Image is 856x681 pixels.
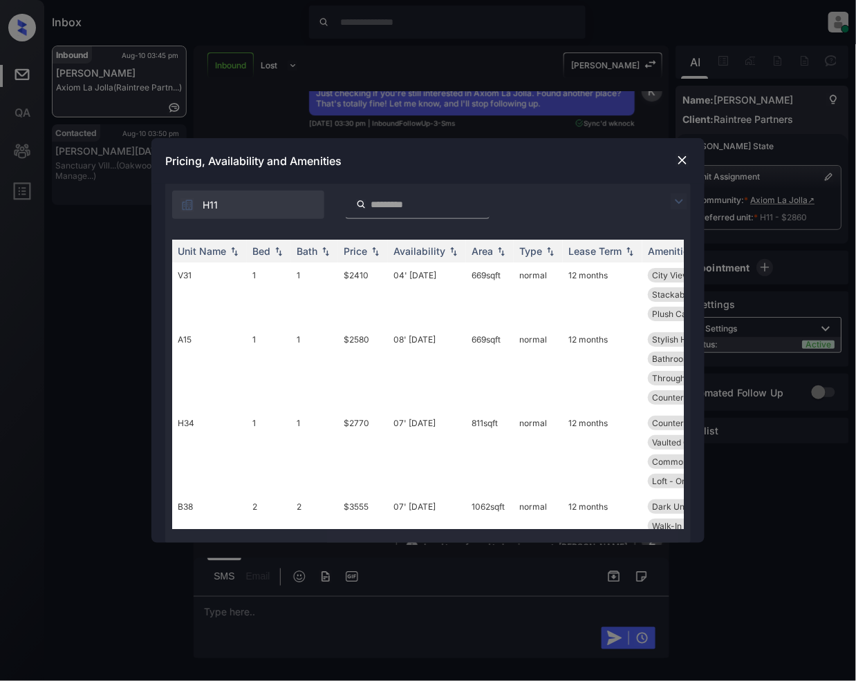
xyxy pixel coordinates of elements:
div: Area [472,245,493,257]
td: 1 [247,327,291,410]
span: Vaulted Ceiling... [652,437,716,448]
img: sorting [369,247,382,256]
td: 2 [247,494,291,597]
div: Amenities [648,245,694,257]
td: normal [514,262,563,327]
span: H11 [203,198,218,213]
td: $2770 [338,410,388,494]
span: City View [652,270,689,280]
img: sorting [623,247,637,256]
span: Loft - One Bedr... [652,476,718,486]
td: $2410 [338,262,388,327]
td: 811 sqft [466,410,514,494]
span: Common Area Pla... [652,457,729,467]
div: Availability [393,245,445,257]
td: normal [514,327,563,410]
td: 12 months [563,262,642,327]
td: 1 [247,410,291,494]
td: 1 [247,262,291,327]
span: Countertops - Q... [652,392,720,403]
span: Plush Carpeting [652,309,714,319]
img: sorting [319,247,333,256]
span: Stylish Hardwar... [652,334,720,345]
img: sorting [494,247,508,256]
td: V31 [172,262,247,327]
span: Stackable Washe... [652,289,726,300]
td: normal [514,494,563,597]
img: sorting [272,247,286,256]
td: 669 sqft [466,262,514,327]
span: Dark Unit [652,501,689,512]
div: Type [519,245,542,257]
td: 1 [291,262,338,327]
div: Price [344,245,367,257]
div: Lease Term [568,245,622,257]
td: 04' [DATE] [388,262,466,327]
td: H34 [172,410,247,494]
img: sorting [447,247,460,256]
td: 12 months [563,410,642,494]
img: sorting [543,247,557,256]
td: 08' [DATE] [388,327,466,410]
div: Bed [252,245,270,257]
td: $3555 [338,494,388,597]
img: sorting [227,247,241,256]
td: 1062 sqft [466,494,514,597]
td: 669 sqft [466,327,514,410]
span: Bathroom Cabine... [652,354,727,364]
div: Bath [297,245,317,257]
div: Unit Name [178,245,226,257]
td: A15 [172,327,247,410]
td: 12 months [563,327,642,410]
span: Walk-In Closets [652,521,713,531]
img: close [676,153,689,167]
td: 12 months [563,494,642,597]
td: 1 [291,327,338,410]
span: Throughout Plan... [652,373,723,383]
td: 07' [DATE] [388,410,466,494]
td: 1 [291,410,338,494]
img: icon-zuma [356,198,366,211]
span: Countertops - G... [652,418,721,428]
div: Pricing, Availability and Amenities [151,138,705,184]
td: $2580 [338,327,388,410]
td: normal [514,410,563,494]
td: 07' [DATE] [388,494,466,597]
td: B38 [172,494,247,597]
img: icon-zuma [671,193,687,210]
img: icon-zuma [180,198,194,212]
td: 2 [291,494,338,597]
